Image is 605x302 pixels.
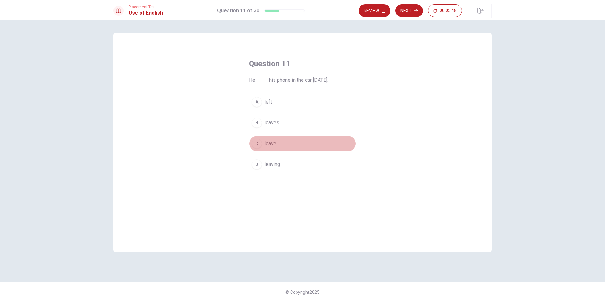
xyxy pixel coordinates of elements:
span: 00:05:48 [440,8,457,13]
div: C [252,139,262,149]
span: leaves [264,119,279,127]
h1: Question 11 of 30 [217,7,259,15]
div: A [252,97,262,107]
span: © Copyright 2025 [285,290,320,295]
button: Next [395,4,423,17]
span: Placement Test [129,5,163,9]
span: leave [264,140,276,147]
div: B [252,118,262,128]
button: Dleaving [249,157,356,172]
span: left [264,98,272,106]
button: 00:05:48 [428,4,462,17]
button: Review [359,4,390,17]
span: He ____ his phone in the car [DATE]. [249,76,356,84]
h4: Question 11 [249,59,356,69]
h1: Use of English [129,9,163,17]
button: Cleave [249,136,356,151]
span: leaving [264,161,280,168]
button: Bleaves [249,115,356,131]
button: Aleft [249,94,356,110]
div: D [252,159,262,169]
